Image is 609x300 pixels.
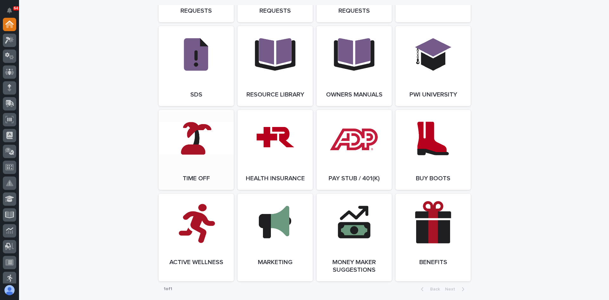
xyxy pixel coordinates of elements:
a: Benefits [396,194,471,281]
a: Pay Stub / 401(k) [317,110,392,190]
span: Next [445,287,459,291]
a: Health Insurance [238,110,313,190]
p: 1 of 1 [159,281,177,297]
button: Next [442,286,469,292]
a: Money Maker Suggestions [317,194,392,281]
a: Marketing [238,194,313,281]
a: SDS [159,26,234,106]
div: Notifications64 [8,8,16,18]
a: Buy Boots [396,110,471,190]
button: Back [416,286,442,292]
a: Time Off [159,110,234,190]
a: Active Wellness [159,194,234,281]
p: 64 [14,6,18,10]
span: Back [426,287,440,291]
button: users-avatar [3,283,16,297]
a: Resource Library [238,26,313,106]
a: Owners Manuals [317,26,392,106]
a: PWI University [396,26,471,106]
button: Notifications [3,4,16,17]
